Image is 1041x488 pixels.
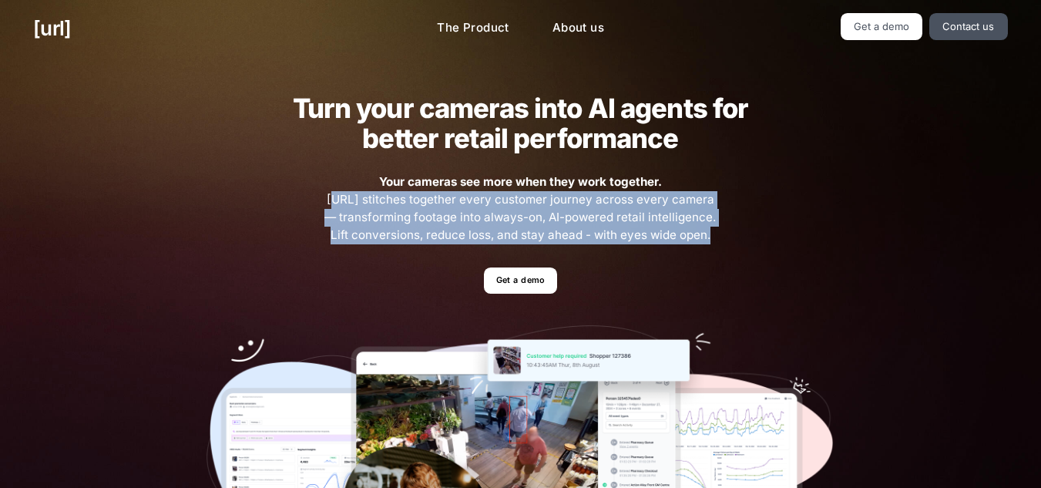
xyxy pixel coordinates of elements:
[323,173,719,244] span: [URL] stitches together every customer journey across every camera — transforming footage into al...
[540,13,616,43] a: About us
[268,93,772,153] h2: Turn your cameras into AI agents for better retail performance
[425,13,522,43] a: The Product
[33,13,71,43] a: [URL]
[841,13,923,40] a: Get a demo
[929,13,1008,40] a: Contact us
[379,174,662,189] strong: Your cameras see more when they work together.
[484,268,557,294] a: Get a demo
